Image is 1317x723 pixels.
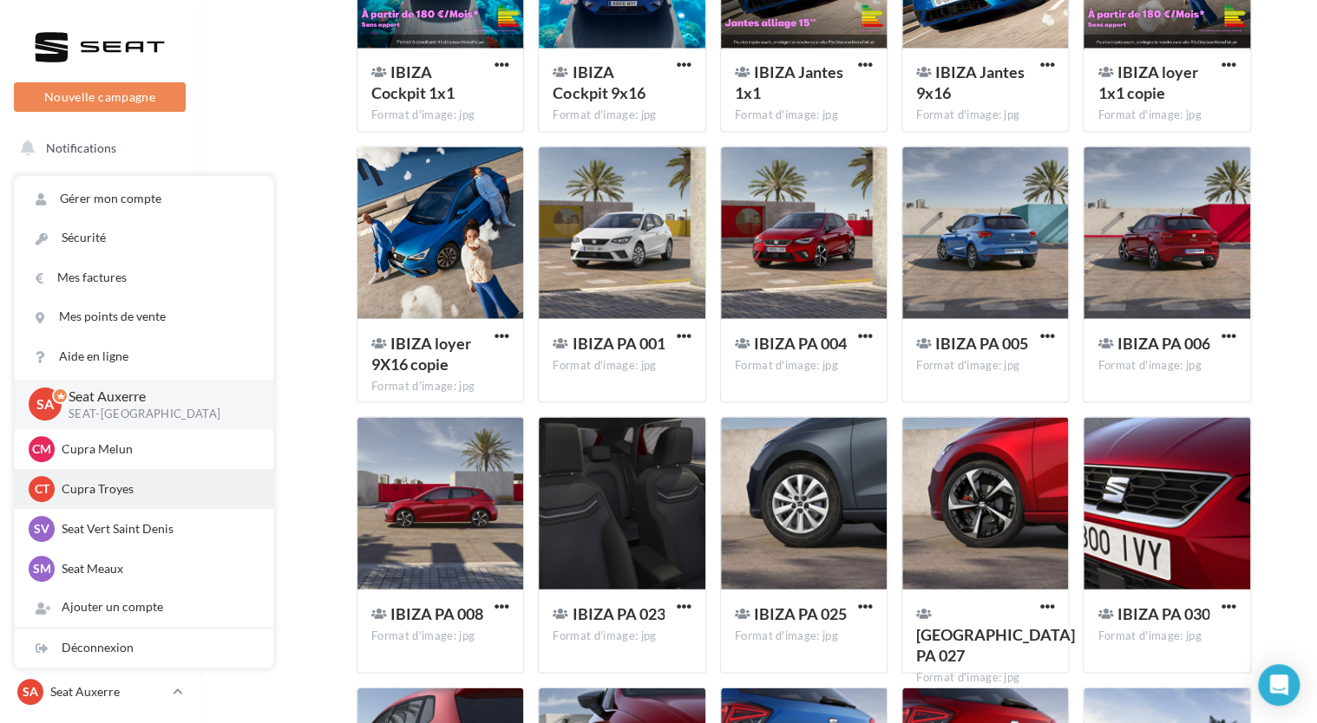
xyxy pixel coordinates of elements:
div: Format d'image: jpg [371,378,509,394]
span: CT [35,480,49,498]
a: Visibilité en ligne [10,261,189,297]
span: IBIZA PA 030 [1117,603,1209,622]
a: Opérations [10,173,189,210]
a: Campagnes [10,304,189,341]
div: Format d'image: jpg [916,669,1054,685]
div: Open Intercom Messenger [1258,664,1300,706]
div: Format d'image: jpg [735,357,873,373]
p: Cupra Melun [62,440,252,458]
div: Format d'image: jpg [371,107,509,123]
p: Cupra Troyes [62,480,252,498]
span: IBIZA PA 008 [390,603,483,622]
a: Sécurité [15,218,273,257]
span: IBIZA PA 025 [754,603,847,622]
span: IBIZA Jantes 9x16 [916,62,1025,102]
a: Gérer mon compte [15,179,273,218]
div: Format d'image: jpg [916,107,1054,123]
button: Notifications [10,130,182,166]
span: IBIZA loyer 1x1 copie [1097,62,1197,102]
a: Calendrier [10,433,189,470]
div: Format d'image: jpg [916,357,1054,373]
span: SA [36,394,54,414]
p: Seat Meaux [62,560,252,577]
span: SV [34,520,49,537]
a: Mes points de vente [15,297,273,336]
div: Ajouter un compte [15,588,273,627]
span: SM [33,560,51,577]
span: IBIZA PA 027 [916,624,1075,664]
span: IBIZA PA 006 [1117,333,1209,352]
div: Format d'image: jpg [371,628,509,643]
span: IBIZA Cockpit 1x1 [371,62,455,102]
span: IBIZA PA 005 [935,333,1028,352]
a: PLV et print personnalisable [10,476,189,527]
div: Format d'image: jpg [735,628,873,643]
div: Format d'image: jpg [553,107,691,123]
a: Contacts [10,347,189,383]
p: Seat Auxerre [69,387,246,407]
a: SA Seat Auxerre [14,675,186,708]
div: Format d'image: jpg [553,628,691,643]
div: Déconnexion [15,629,273,668]
a: Mes factures [15,258,273,297]
p: Seat Vert Saint Denis [62,520,252,537]
a: Boîte de réception9 [10,216,189,253]
a: Aide en ligne [15,337,273,376]
span: SA [23,683,38,700]
div: Format d'image: jpg [1097,357,1235,373]
span: Notifications [46,140,116,155]
div: Format d'image: jpg [1097,107,1235,123]
a: Médiathèque [10,390,189,427]
a: Campagnes DataOnDemand [10,534,189,585]
p: SEAT-[GEOGRAPHIC_DATA] [69,407,246,422]
span: CM [32,440,51,458]
span: IBIZA PA 023 [572,603,665,622]
span: IBIZA Jantes 1x1 [735,62,843,102]
span: IBIZA Cockpit 9x16 [553,62,645,102]
div: Format d'image: jpg [735,107,873,123]
div: Format d'image: jpg [553,357,691,373]
span: IBIZA PA 004 [754,333,847,352]
span: IBIZA loyer 9X16 copie [371,333,471,373]
div: Format d'image: jpg [1097,628,1235,643]
button: Nouvelle campagne [14,82,186,112]
p: Seat Auxerre [50,683,166,700]
span: IBIZA PA 001 [572,333,665,352]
